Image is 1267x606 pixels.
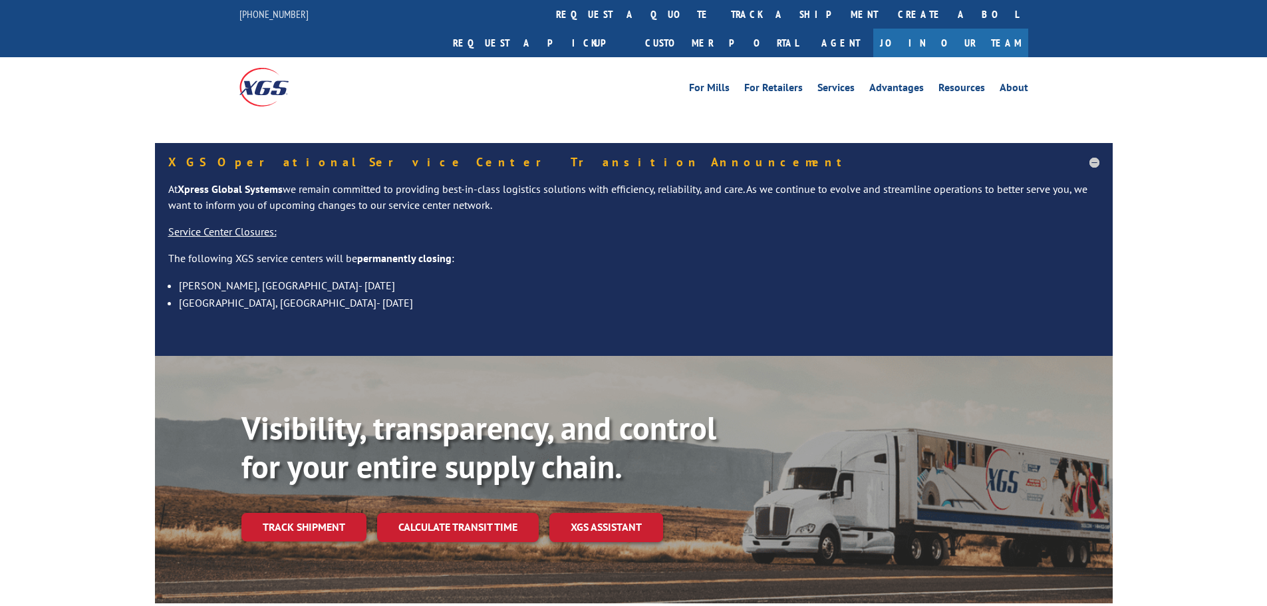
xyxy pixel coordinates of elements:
[817,82,855,97] a: Services
[168,156,1099,168] h5: XGS Operational Service Center Transition Announcement
[443,29,635,57] a: Request a pickup
[241,513,366,541] a: Track shipment
[168,225,277,238] u: Service Center Closures:
[808,29,873,57] a: Agent
[635,29,808,57] a: Customer Portal
[178,182,283,196] strong: Xpress Global Systems
[1000,82,1028,97] a: About
[179,277,1099,294] li: [PERSON_NAME], [GEOGRAPHIC_DATA]- [DATE]
[239,7,309,21] a: [PHONE_NUMBER]
[689,82,730,97] a: For Mills
[873,29,1028,57] a: Join Our Team
[869,82,924,97] a: Advantages
[938,82,985,97] a: Resources
[241,407,716,487] b: Visibility, transparency, and control for your entire supply chain.
[179,294,1099,311] li: [GEOGRAPHIC_DATA], [GEOGRAPHIC_DATA]- [DATE]
[168,182,1099,224] p: At we remain committed to providing best-in-class logistics solutions with efficiency, reliabilit...
[549,513,663,541] a: XGS ASSISTANT
[377,513,539,541] a: Calculate transit time
[744,82,803,97] a: For Retailers
[357,251,452,265] strong: permanently closing
[168,251,1099,277] p: The following XGS service centers will be :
